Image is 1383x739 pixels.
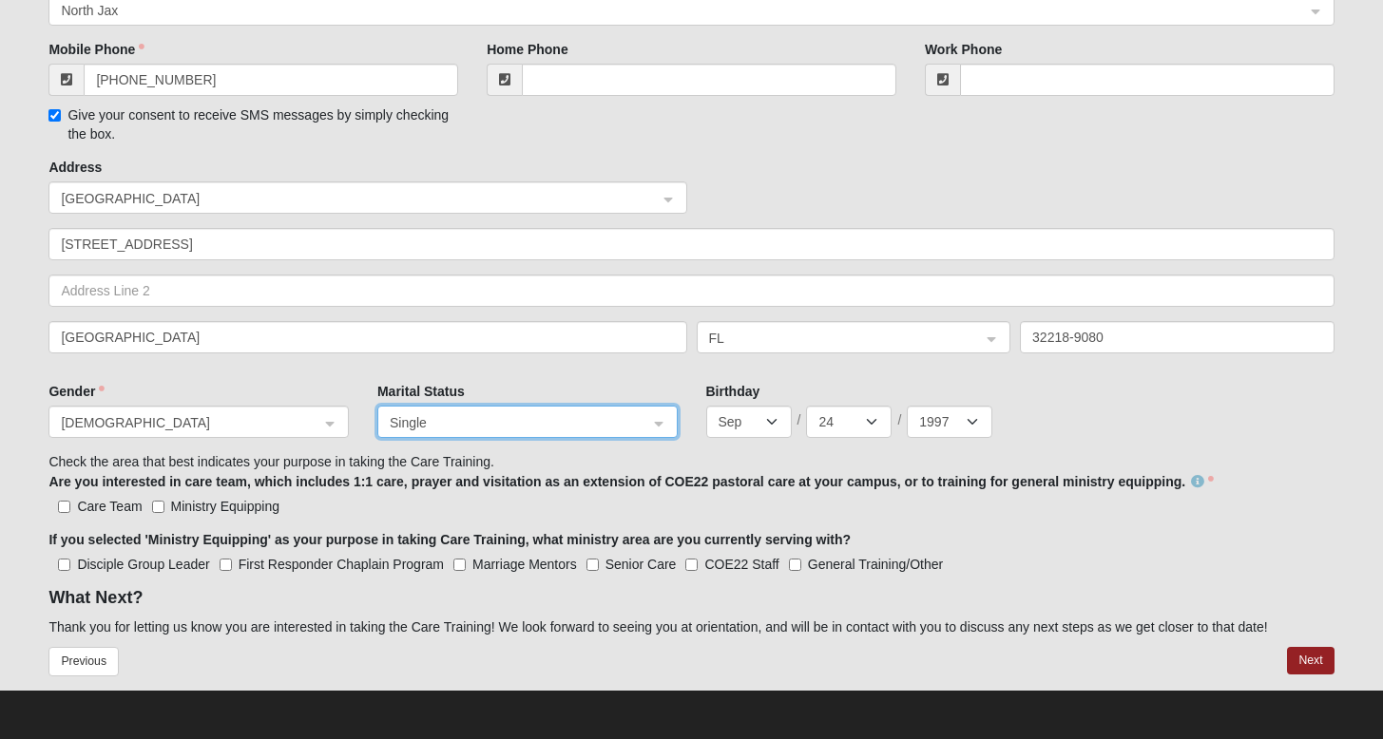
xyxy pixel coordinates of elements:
span: Ministry Equipping [171,499,279,514]
label: Home Phone [487,40,568,59]
input: Address Line 2 [48,275,1334,307]
input: Marriage Mentors [453,559,466,571]
h4: What Next? [48,588,1334,609]
input: General Training/Other [789,559,801,571]
label: Gender [48,382,105,401]
span: Marriage Mentors [472,557,577,572]
span: Male [61,412,319,433]
span: Disciple Group Leader [77,557,209,572]
span: FL [709,328,965,349]
label: Are you interested in care team, which includes 1:1 care, prayer and visitation as an extension o... [48,472,1214,491]
input: City [48,321,686,353]
input: Disciple Group Leader [58,559,70,571]
span: Care Team [77,499,142,514]
span: Give your consent to receive SMS messages by simply checking the box. [67,107,449,142]
span: / [897,410,901,429]
input: COE22 Staff [685,559,698,571]
span: Single [390,412,631,433]
input: Address Line 1 [48,228,1334,260]
input: Give your consent to receive SMS messages by simply checking the box. [48,109,61,122]
label: Work Phone [925,40,1002,59]
label: Address [48,158,102,177]
label: If you selected 'Ministry Equipping' as your purpose in taking Care Training, what ministry area ... [48,530,851,549]
label: Birthday [706,382,760,401]
label: Mobile Phone [48,40,144,59]
span: United States [61,188,640,209]
input: Senior Care [586,559,599,571]
span: General Training/Other [808,557,943,572]
span: COE22 Staff [704,557,778,572]
span: / [797,410,801,429]
span: Senior Care [605,557,677,572]
input: First Responder Chaplain Program [220,559,232,571]
input: Zip [1020,321,1335,353]
p: Thank you for letting us know you are interested in taking the Care Training! We look forward to ... [48,617,1334,637]
label: Marital Status [377,382,465,401]
button: Previous [48,647,119,676]
input: Care Team [58,501,70,513]
input: Ministry Equipping [152,501,164,513]
button: Next [1287,647,1334,674]
span: First Responder Chaplain Program [239,557,444,572]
